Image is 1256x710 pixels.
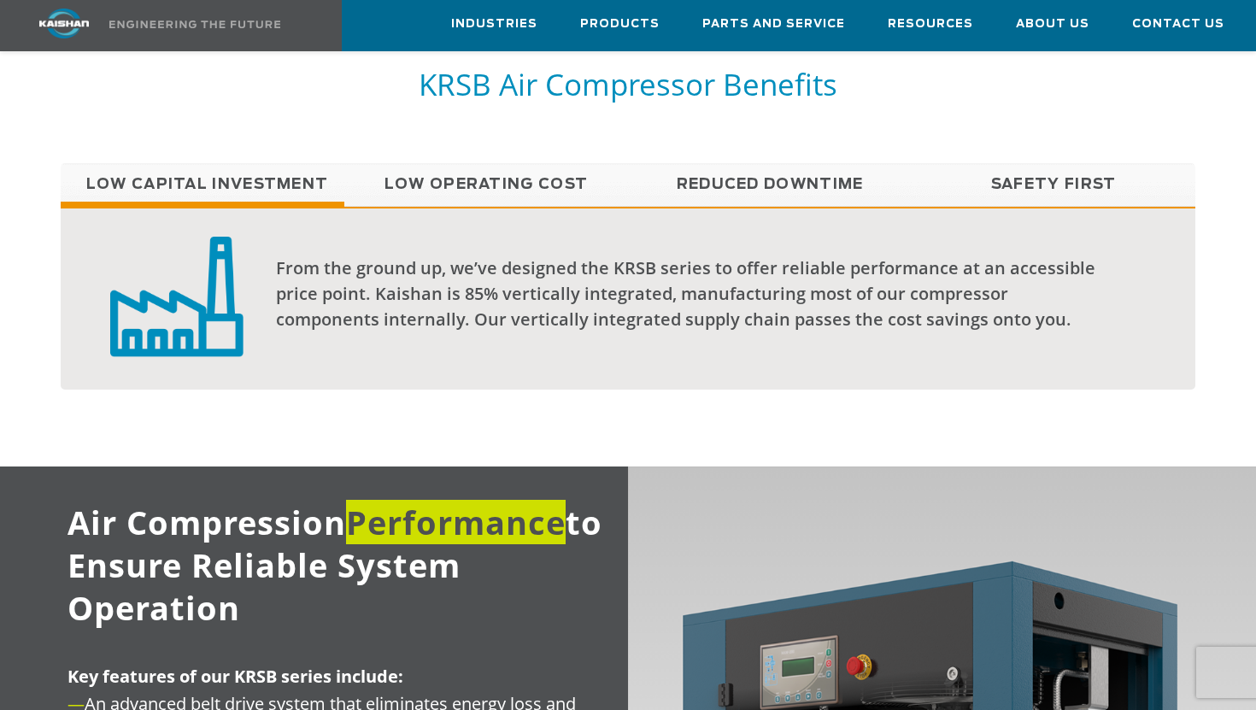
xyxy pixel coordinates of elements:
a: Low Capital Investment [61,163,344,206]
a: Safety First [912,163,1195,206]
h5: KRSB Air Compressor Benefits [61,65,1195,103]
span: Products [580,15,660,34]
span: About Us [1016,15,1089,34]
span: Key features of our KRSB series include: [67,665,403,688]
a: About Us [1016,1,1089,47]
img: Engineering the future [109,21,280,28]
span: Industries [451,15,537,34]
a: Resources [888,1,973,47]
span: Contact Us [1132,15,1224,34]
div: Low Capital Investment [61,207,1195,390]
img: low capital investment badge [110,234,244,357]
a: Reduced Downtime [628,163,912,206]
a: Industries [451,1,537,47]
span: Performance [346,500,566,544]
a: Parts and Service [702,1,845,47]
span: Resources [888,15,973,34]
a: Products [580,1,660,47]
div: From the ground up, we’ve designed the KRSB series to offer reliable performance at an accessible... [276,255,1101,332]
span: Parts and Service [702,15,845,34]
span: Air Compression to Ensure Reliable System Operation [67,500,602,630]
a: Low Operating Cost [344,163,628,206]
a: Contact Us [1132,1,1224,47]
